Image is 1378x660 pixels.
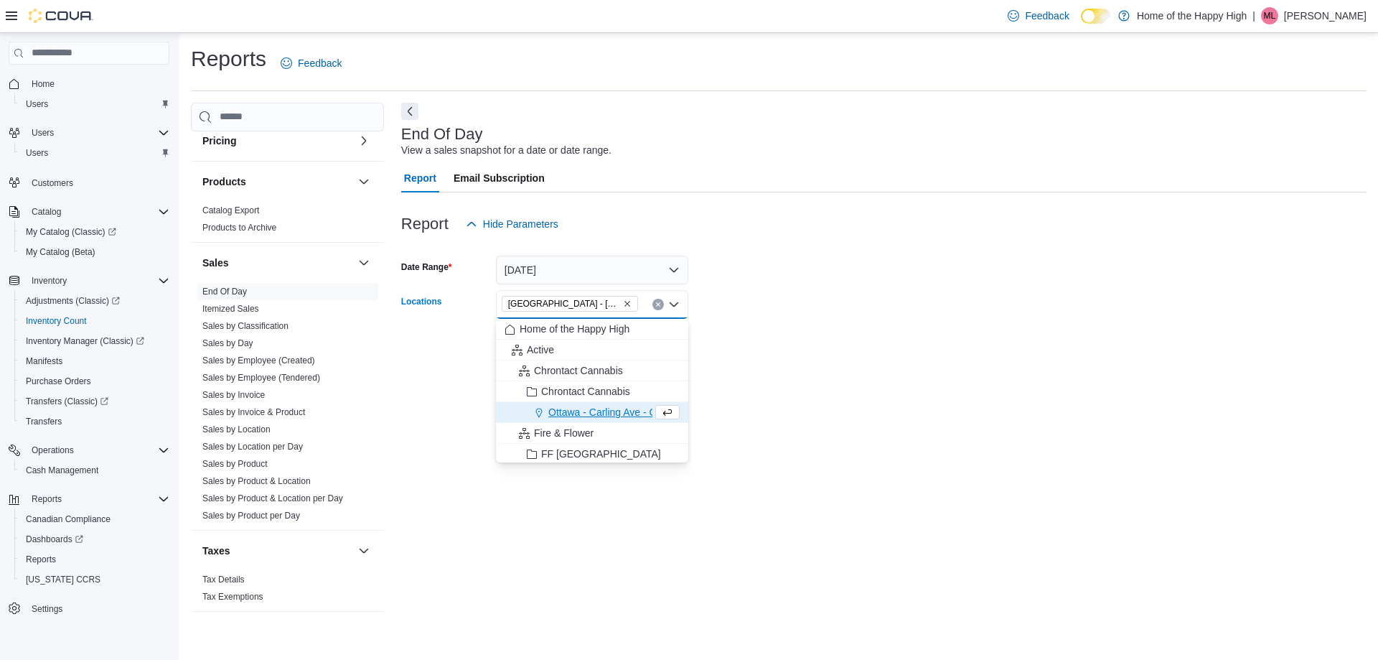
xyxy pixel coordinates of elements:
[496,361,688,381] button: Chrontact Cannabis
[26,295,120,307] span: Adjustments (Classic)
[3,172,175,192] button: Customers
[202,511,300,521] a: Sales by Product per Day
[3,271,175,291] button: Inventory
[20,551,169,568] span: Reports
[20,462,104,479] a: Cash Management
[20,333,169,350] span: Inventory Manager (Classic)
[26,442,169,459] span: Operations
[191,202,384,242] div: Products
[20,223,122,241] a: My Catalog (Classic)
[3,123,175,143] button: Users
[20,292,169,310] span: Adjustments (Classic)
[202,544,230,558] h3: Taxes
[26,175,79,192] a: Customers
[404,164,436,192] span: Report
[20,144,54,162] a: Users
[26,272,72,289] button: Inventory
[355,132,372,149] button: Pricing
[26,98,48,110] span: Users
[401,215,449,233] h3: Report
[14,331,175,351] a: Inventory Manager (Classic)
[20,413,169,430] span: Transfers
[202,493,343,504] span: Sales by Product & Location per Day
[401,143,611,158] div: View a sales snapshot for a date or date range.
[298,56,342,70] span: Feedback
[496,256,688,284] button: [DATE]
[496,423,688,444] button: Fire & Flower
[1261,7,1278,24] div: Marsha Lewis
[14,242,175,262] button: My Catalog (Beta)
[1252,7,1255,24] p: |
[202,406,305,418] span: Sales by Invoice & Product
[26,554,56,565] span: Reports
[202,575,245,585] a: Tax Details
[26,442,80,459] button: Operations
[26,396,108,407] span: Transfers (Classic)
[3,440,175,460] button: Operations
[548,405,738,419] span: Ottawa - Carling Ave - Chrontact Cannabis
[202,544,352,558] button: Taxes
[401,103,418,120] button: Next
[32,78,55,90] span: Home
[623,299,632,308] button: Remove Battleford - Battleford Crossing - Fire & Flower from selection in this group
[1081,9,1111,24] input: Dark Mode
[202,338,253,349] span: Sales by Day
[1025,9,1069,23] span: Feedback
[202,304,259,314] a: Itemized Sales
[202,373,320,383] a: Sales by Employee (Tendered)
[26,124,60,141] button: Users
[202,134,352,148] button: Pricing
[202,134,236,148] h3: Pricing
[26,355,62,367] span: Manifests
[202,372,320,384] span: Sales by Employee (Tendered)
[202,175,352,189] button: Products
[202,320,289,332] span: Sales by Classification
[14,222,175,242] a: My Catalog (Classic)
[20,571,106,588] a: [US_STATE] CCRS
[20,333,150,350] a: Inventory Manager (Classic)
[355,173,372,190] button: Products
[202,303,259,315] span: Itemized Sales
[29,9,93,23] img: Cova
[202,591,263,603] span: Tax Exemptions
[26,124,169,141] span: Users
[202,458,268,470] span: Sales by Product
[202,355,315,366] span: Sales by Employee (Created)
[32,177,73,189] span: Customers
[202,389,265,401] span: Sales by Invoice
[26,75,60,93] a: Home
[26,491,169,508] span: Reports
[14,371,175,391] button: Purchase Orders
[14,509,175,529] button: Canadian Compliance
[20,393,169,410] span: Transfers (Classic)
[14,291,175,311] a: Adjustments (Classic)
[14,143,175,163] button: Users
[20,353,169,370] span: Manifests
[14,311,175,331] button: Inventory Count
[20,243,169,261] span: My Catalog (Beta)
[202,205,259,215] a: Catalog Export
[26,75,169,93] span: Home
[26,272,169,289] span: Inventory
[20,223,169,241] span: My Catalog (Classic)
[20,353,68,370] a: Manifests
[26,226,116,238] span: My Catalog (Classic)
[534,363,623,378] span: Chrontact Cannabis
[202,592,263,602] a: Tax Exemptions
[1002,1,1074,30] a: Feedback
[20,312,169,330] span: Inventory Count
[20,413,67,430] a: Transfers
[26,335,144,347] span: Inventory Manager (Classic)
[191,571,384,611] div: Taxes
[401,126,483,143] h3: End Of Day
[14,351,175,371] button: Manifests
[496,319,688,340] button: Home of the Happy High
[527,343,554,357] span: Active
[541,384,630,399] span: Chrontact Cannabis
[460,210,564,238] button: Hide Parameters
[202,459,268,469] a: Sales by Product
[483,217,558,231] span: Hide Parameters
[26,246,95,258] span: My Catalog (Beta)
[520,322,629,336] span: Home of the Happy High
[20,144,169,162] span: Users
